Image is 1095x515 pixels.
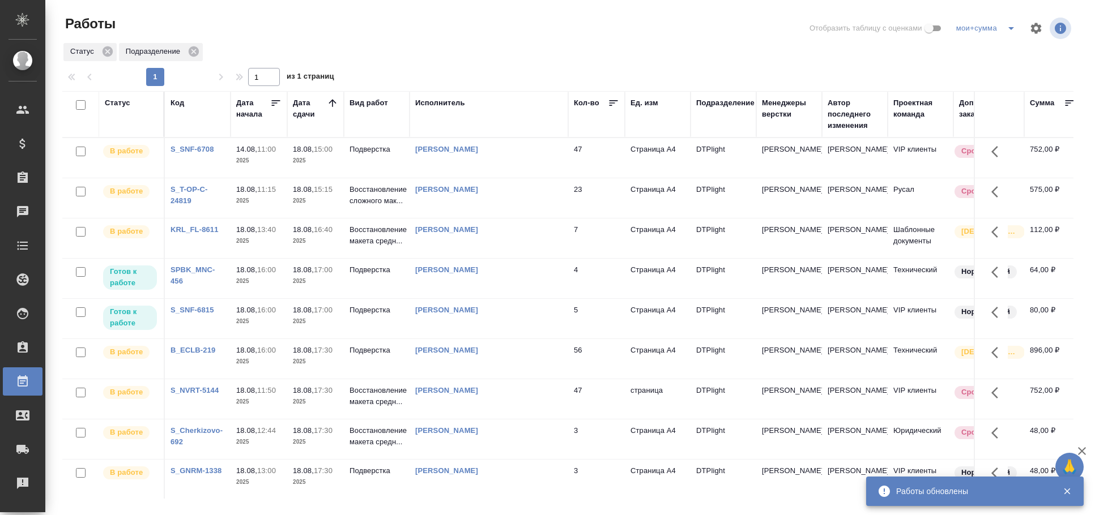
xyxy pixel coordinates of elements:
[415,466,478,475] a: [PERSON_NAME]
[236,436,282,448] p: 2025
[236,276,282,287] p: 2025
[119,43,203,61] div: Подразделение
[293,477,338,488] p: 2025
[102,465,158,480] div: Исполнитель выполняет работу
[822,178,888,218] td: [PERSON_NAME]
[625,460,691,499] td: Страница А4
[625,138,691,178] td: Страница А4
[350,97,388,109] div: Вид работ
[961,306,1010,317] p: Нормальный
[985,379,1012,406] button: Здесь прячутся важные кнопки
[171,185,208,205] a: S_T-OP-C-24819
[293,396,338,407] p: 2025
[696,97,755,109] div: Подразделение
[314,265,333,274] p: 17:00
[953,19,1022,37] div: split button
[236,396,282,407] p: 2025
[625,218,691,258] td: Страница А4
[415,225,478,234] a: [PERSON_NAME]
[171,225,219,234] a: KRL_FL-8611
[822,218,888,258] td: [PERSON_NAME]
[568,299,625,338] td: 5
[293,316,338,327] p: 2025
[1024,218,1081,258] td: 112,00 ₽
[236,356,282,367] p: 2025
[415,265,478,274] a: [PERSON_NAME]
[236,155,282,166] p: 2025
[236,265,257,274] p: 18.08,
[625,259,691,298] td: Страница А4
[293,145,314,153] p: 18.08,
[691,178,756,218] td: DTPlight
[691,299,756,338] td: DTPlight
[822,419,888,459] td: [PERSON_NAME]
[257,225,276,234] p: 13:40
[762,144,816,155] p: [PERSON_NAME]
[985,218,1012,246] button: Здесь прячутся важные кнопки
[568,419,625,459] td: 3
[625,419,691,459] td: Страница А4
[236,346,257,354] p: 18.08,
[102,264,158,291] div: Исполнитель может приступить к работе
[893,97,948,120] div: Проектная команда
[257,426,276,435] p: 12:44
[105,97,130,109] div: Статус
[110,427,143,438] p: В работе
[822,259,888,298] td: [PERSON_NAME]
[293,386,314,394] p: 18.08,
[691,379,756,419] td: DTPlight
[888,138,953,178] td: VIP клиенты
[110,226,143,237] p: В работе
[287,70,334,86] span: из 1 страниц
[985,178,1012,205] button: Здесь прячутся важные кнопки
[102,144,158,159] div: Исполнитель выполняет работу
[1024,138,1081,178] td: 752,00 ₽
[961,266,1010,277] p: Нормальный
[236,386,257,394] p: 18.08,
[236,185,257,194] p: 18.08,
[257,185,276,194] p: 11:15
[236,426,257,435] p: 18.08,
[691,138,756,178] td: DTPlight
[961,427,995,438] p: Срочный
[691,259,756,298] td: DTPlight
[568,339,625,379] td: 56
[102,304,158,331] div: Исполнитель может приступить к работе
[171,426,223,446] a: S_Cherkizovo-692
[762,465,816,477] p: [PERSON_NAME]
[762,385,816,396] p: [PERSON_NAME]
[314,145,333,153] p: 15:00
[415,97,465,109] div: Исполнитель
[888,178,953,218] td: Русал
[415,386,478,394] a: [PERSON_NAME]
[1024,299,1081,338] td: 80,00 ₽
[236,195,282,207] p: 2025
[236,145,257,153] p: 14.08,
[171,306,214,314] a: S_SNF-6815
[314,386,333,394] p: 17:30
[314,346,333,354] p: 17:30
[236,466,257,475] p: 18.08,
[350,144,404,155] p: Подверстка
[1024,339,1081,379] td: 896,00 ₽
[762,425,816,436] p: [PERSON_NAME]
[314,225,333,234] p: 16:40
[828,97,882,131] div: Автор последнего изменения
[415,346,478,354] a: [PERSON_NAME]
[691,419,756,459] td: DTPlight
[293,346,314,354] p: 18.08,
[257,265,276,274] p: 16:00
[415,306,478,314] a: [PERSON_NAME]
[888,379,953,419] td: VIP клиенты
[961,145,995,157] p: Срочный
[110,306,150,329] p: Готов к работе
[625,299,691,338] td: Страница А4
[293,97,327,120] div: Дата сдачи
[102,345,158,360] div: Исполнитель выполняет работу
[888,218,953,258] td: Шаблонные документы
[1030,97,1054,109] div: Сумма
[236,235,282,247] p: 2025
[985,419,1012,447] button: Здесь прячутся важные кнопки
[1024,178,1081,218] td: 575,00 ₽
[257,306,276,314] p: 16:00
